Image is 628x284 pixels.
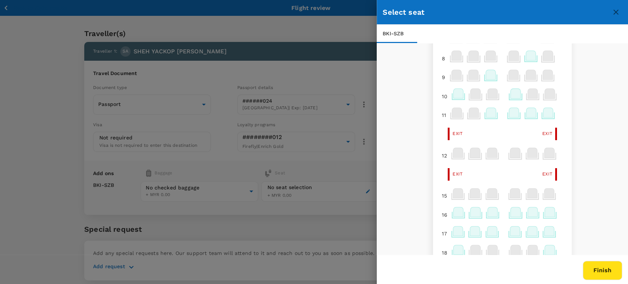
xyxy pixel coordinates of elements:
span: Exit [542,130,552,138]
div: 17 [439,227,450,240]
button: Finish [583,261,622,280]
div: 10 [439,90,450,103]
span: Exit [453,130,462,138]
div: BKI - SZB [377,25,417,43]
div: 15 [439,189,450,202]
div: 8 [439,52,448,65]
span: Exit [453,171,462,178]
div: Select seat [383,6,610,18]
div: 16 [439,208,450,221]
div: 18 [439,246,450,259]
button: close [610,6,622,18]
div: 9 [439,71,448,84]
div: 11 [439,109,448,122]
div: 12 [439,149,450,162]
span: Exit [542,171,552,178]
